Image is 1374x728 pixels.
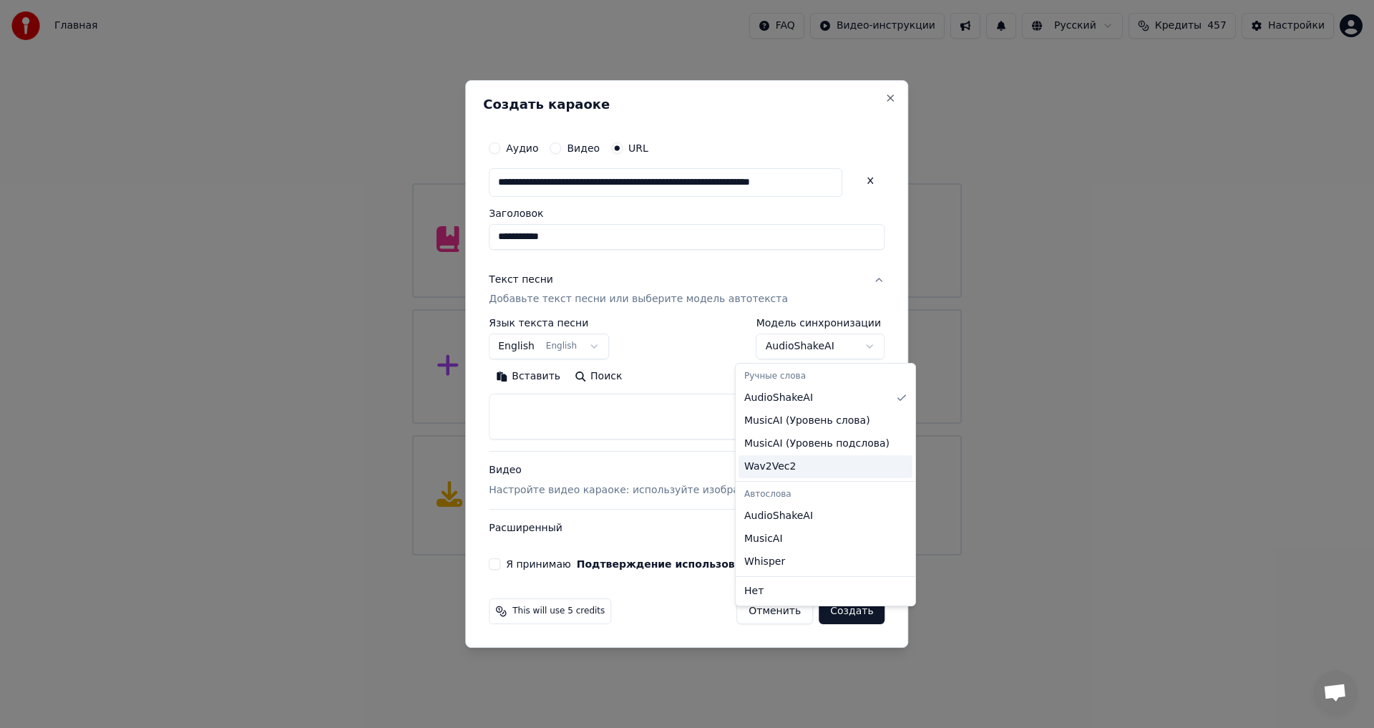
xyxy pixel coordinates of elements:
[744,532,783,546] span: MusicAI
[739,485,912,505] div: Автослова
[744,509,813,523] span: AudioShakeAI
[739,367,912,387] div: Ручные слова
[744,437,890,451] span: MusicAI ( Уровень подслова )
[744,414,870,428] span: MusicAI ( Уровень слова )
[744,555,785,569] span: Whisper
[744,460,796,474] span: Wav2Vec2
[744,391,813,405] span: AudioShakeAI
[744,584,764,598] span: Нет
